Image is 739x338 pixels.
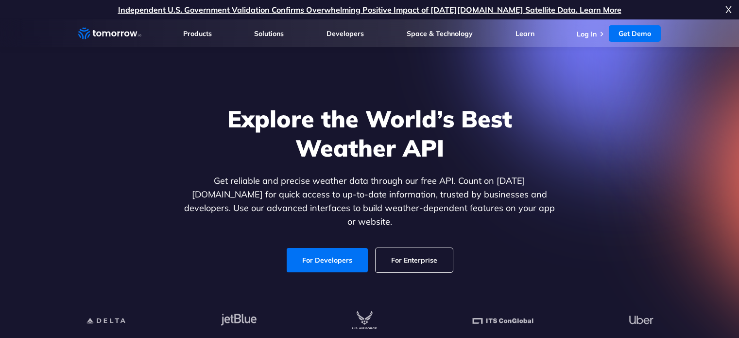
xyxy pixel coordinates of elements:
a: Log In [577,30,597,38]
a: Space & Technology [407,29,473,38]
a: For Developers [287,248,368,272]
h1: Explore the World’s Best Weather API [182,104,557,162]
p: Get reliable and precise weather data through our free API. Count on [DATE][DOMAIN_NAME] for quic... [182,174,557,229]
a: Home link [78,26,141,41]
a: Solutions [254,29,284,38]
a: Products [183,29,212,38]
a: For Enterprise [376,248,453,272]
a: Developers [327,29,364,38]
a: Get Demo [609,25,661,42]
a: Learn [516,29,534,38]
a: Independent U.S. Government Validation Confirms Overwhelming Positive Impact of [DATE][DOMAIN_NAM... [118,5,621,15]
